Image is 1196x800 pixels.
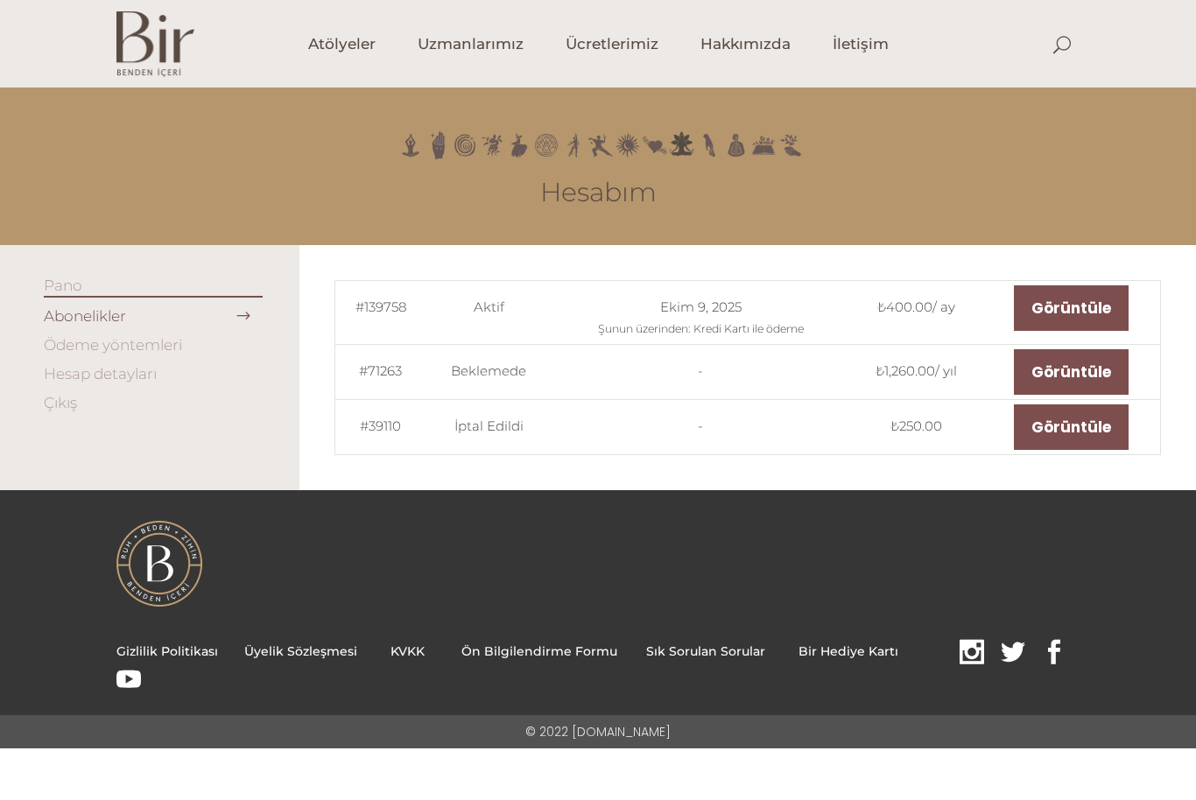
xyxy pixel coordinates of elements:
[877,298,932,315] span: 400.00
[244,643,357,659] a: Üyelik Sözleşmesi
[850,344,982,399] td: / yıl
[44,336,182,354] a: Ödeme yöntemleri
[646,643,765,659] a: Sık Sorulan Sorular
[426,344,551,399] td: Beklemede
[116,521,202,607] img: BI%CC%87R-LOGO.png
[360,418,401,434] a: #39110
[598,322,804,335] small: Şunun üzerinden: Kredi Kartı ile ödeme
[426,399,551,454] td: İptal Edildi
[44,307,126,325] a: Abonelikler
[877,298,886,315] span: ₺
[890,418,899,434] span: ₺
[44,277,82,294] a: Pano
[359,362,402,379] a: #71263
[525,721,671,742] p: © 2022 [DOMAIN_NAME]
[850,281,982,345] td: / ay
[418,34,524,54] span: Uzmanlarımız
[566,34,658,54] span: Ücretlerimiz
[426,281,551,345] td: Aktif
[44,394,77,411] a: Çıkış
[355,298,406,315] a: #139758
[44,365,157,382] a: Hesap detayları
[1014,404,1129,450] a: Görüntüle
[551,344,850,399] td: -
[551,281,850,345] td: Ekim 9, 2025
[116,643,218,659] a: Gizlilik Politikası
[390,643,425,659] a: KVKK
[876,362,935,379] span: 1,260.00
[890,418,942,434] span: 250.00
[700,34,791,54] span: Hakkımızda
[116,639,1080,693] p: .
[308,34,376,54] span: Atölyeler
[551,399,850,454] td: -
[461,643,617,659] a: Ön Bilgilendirme Formu
[1014,285,1129,331] a: Görüntüle
[799,643,898,659] a: Bir Hediye Kartı
[1014,349,1129,395] a: Görüntüle
[876,362,884,379] span: ₺
[833,34,889,54] span: İletişim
